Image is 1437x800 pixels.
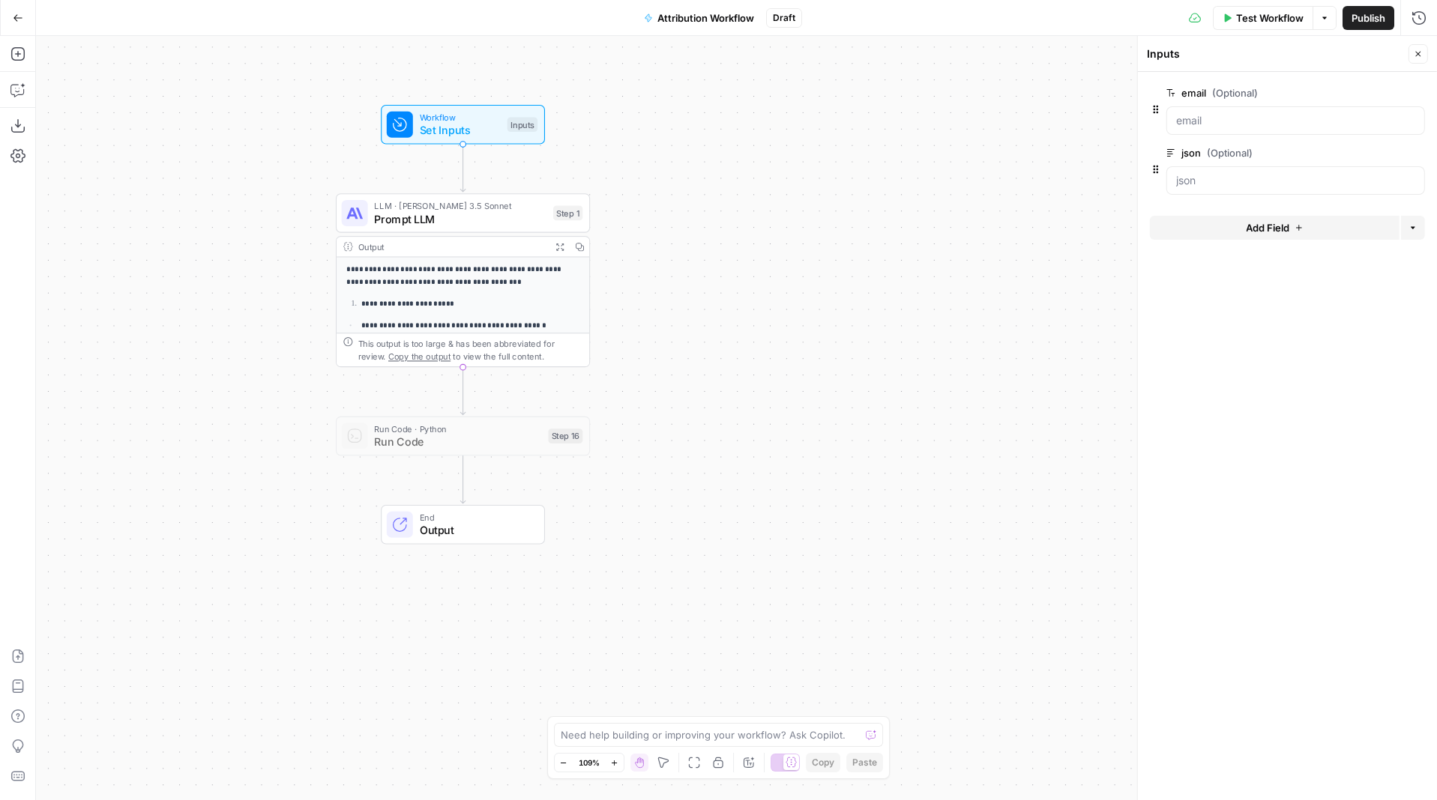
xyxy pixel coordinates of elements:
span: Run Code [374,434,541,450]
span: Publish [1352,10,1385,25]
button: edit field [1346,144,1404,162]
div: Output [358,240,546,254]
span: Workflow [420,111,501,124]
input: json [1176,173,1415,188]
span: Prompt LLM [374,210,546,227]
button: Attribution Workflow [635,6,763,30]
span: Set Inputs [420,122,501,139]
div: Inputs [1147,46,1404,61]
div: This output is too large & has been abbreviated for review. to view the full content. [358,337,583,363]
span: (Optional) [1207,145,1253,160]
input: email [1176,113,1415,128]
span: 109% [579,757,600,769]
span: LLM · [PERSON_NAME] 3.5 Sonnet [374,199,546,213]
span: (Optional) [1212,85,1258,100]
span: Add Field [1246,220,1289,235]
span: Draft [773,11,795,25]
button: Copy [806,753,840,772]
button: edit field [1346,84,1404,102]
button: Paste [846,753,883,772]
span: Paste [852,756,877,769]
span: Run Code · Python [374,422,541,435]
span: End [420,511,531,524]
div: Run Code · PythonRun CodeStep 16 [336,416,590,456]
g: Edge from step_16 to end [460,455,466,503]
button: Add Field [1150,216,1400,240]
div: WorkflowSet InputsInputs [336,105,590,145]
span: edit field [1352,147,1385,159]
div: Inputs [507,117,537,132]
div: EndOutput [336,505,590,545]
span: Test Workflow [1236,10,1304,25]
div: Step 1 [553,206,582,221]
span: edit field [1352,87,1385,99]
label: email [1166,85,1340,100]
span: Attribution Workflow [657,10,754,25]
span: Copy [812,756,834,769]
label: json [1166,145,1340,160]
g: Edge from start to step_1 [460,144,466,192]
button: Publish [1343,6,1394,30]
button: Test Workflow [1213,6,1313,30]
span: Output [420,522,531,539]
span: Copy the output [388,351,451,361]
g: Edge from step_1 to step_16 [460,367,466,415]
div: Step 16 [548,428,582,443]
